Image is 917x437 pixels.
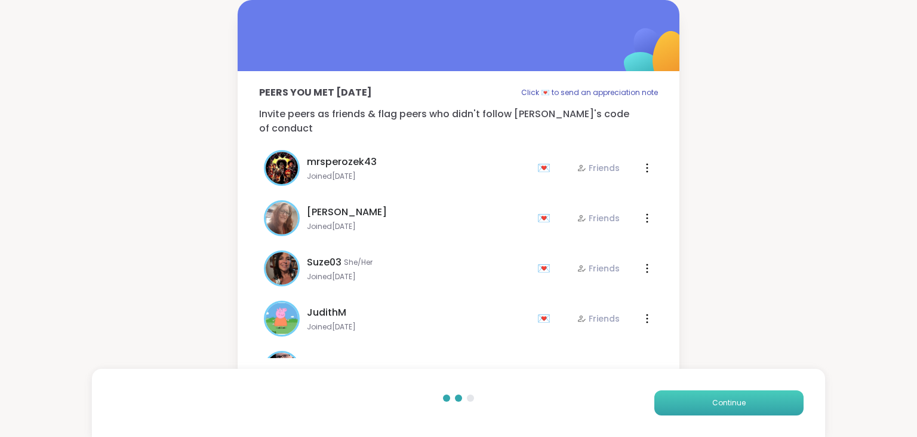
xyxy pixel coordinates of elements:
[344,258,373,267] span: She/Her
[307,205,387,219] span: [PERSON_NAME]
[307,255,341,270] span: Suze03
[259,107,658,136] p: Invite peers as friends & flag peers who didn't follow [PERSON_NAME]'s code of conduct
[577,313,620,325] div: Friends
[307,172,530,181] span: Joined [DATE]
[307,155,377,169] span: mrsperozek43
[577,212,620,224] div: Friends
[654,390,804,415] button: Continue
[537,309,555,328] div: 💌
[577,262,620,274] div: Friends
[266,152,298,184] img: mrsperozek43
[537,209,555,228] div: 💌
[521,85,658,100] p: Click 💌 to send an appreciation note
[537,259,555,278] div: 💌
[266,252,298,285] img: Suze03
[712,398,746,408] span: Continue
[266,202,298,234] img: dodi
[307,356,355,370] span: Laurie_Ru
[307,322,530,332] span: Joined [DATE]
[259,85,372,100] p: Peers you met [DATE]
[577,162,620,174] div: Friends
[307,222,530,231] span: Joined [DATE]
[266,353,298,385] img: Laurie_Ru
[307,272,530,282] span: Joined [DATE]
[307,305,346,320] span: JudithM
[266,302,298,335] img: JudithM
[537,158,555,178] div: 💌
